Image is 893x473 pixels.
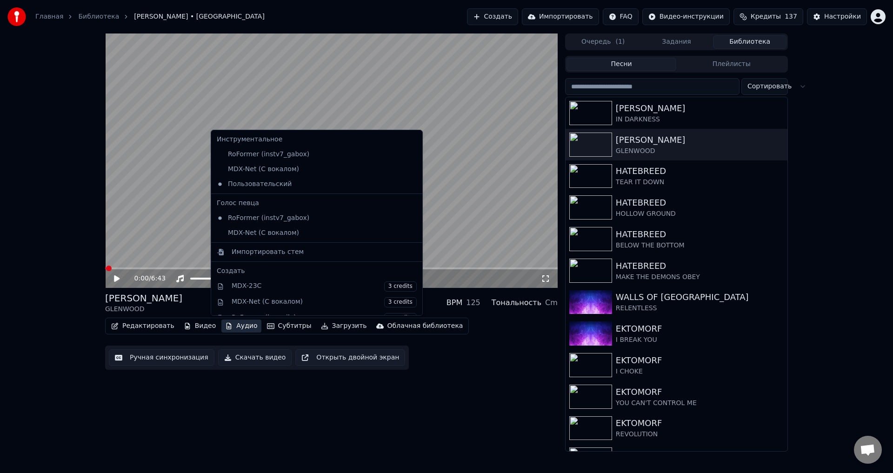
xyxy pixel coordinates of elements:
div: / [134,274,157,283]
div: Cm [545,297,558,308]
button: Открыть двойной экран [295,349,405,366]
span: Сортировать [747,82,792,91]
div: HOLLOW GROUND [616,209,784,219]
button: Кредиты137 [733,8,803,25]
span: Кредиты [751,12,781,21]
div: EKTOMORF [616,417,784,430]
div: Импортировать стем [232,247,304,257]
div: Настройки [824,12,861,21]
div: EKTOMORF [616,322,784,335]
button: Задания [640,35,713,49]
button: Библиотека [713,35,786,49]
span: 0:00 [134,274,149,283]
div: I CHOKE [616,367,784,376]
div: [PERSON_NAME] [616,102,784,115]
div: RoFormer (instv7_gabox) [213,147,407,162]
div: YOU CAN'T CONTROL ME [616,399,784,408]
button: Редактировать [107,320,178,333]
a: Библиотека [78,12,119,21]
button: Загрузить [317,320,371,333]
div: Голос певца [213,196,420,211]
div: HATEBREED [616,165,784,178]
div: Пользовательский [213,177,407,192]
button: Песни [566,58,677,71]
div: MDX-23C [232,281,417,292]
img: youka [7,7,26,26]
div: MDX-Net (С вокалом) [213,162,407,177]
div: Инструментальное [213,132,420,147]
div: GLENWOOD [105,305,182,314]
span: 3 credits [384,297,417,307]
div: HATEBREED [616,260,784,273]
span: 3 credits [384,313,417,323]
nav: breadcrumb [35,12,265,21]
div: HATEBREED [616,228,784,241]
div: Открытый чат [854,436,882,464]
button: Очередь [566,35,640,49]
div: EKTOMORF [616,448,784,461]
div: Создать [217,266,417,276]
div: BELOW THE BOTTOM [616,241,784,250]
div: [PERSON_NAME] [105,292,182,305]
button: Аудио [221,320,261,333]
a: Главная [35,12,63,21]
button: Создать [467,8,518,25]
div: MDX-Net (С вокалом) [232,297,417,307]
button: FAQ [603,8,639,25]
div: [PERSON_NAME] [616,133,784,147]
button: Импортировать [522,8,599,25]
span: [PERSON_NAME] • [GEOGRAPHIC_DATA] [134,12,265,21]
div: I BREAK YOU [616,335,784,345]
div: 125 [466,297,480,308]
button: Субтитры [263,320,315,333]
div: RELENTLESS [616,304,784,313]
button: Настройки [807,8,867,25]
span: ( 1 ) [615,37,625,47]
div: Облачная библиотека [387,321,463,331]
div: GLENWOOD [616,147,784,156]
div: IN DARKNESS [616,115,784,124]
div: HATEBREED [616,196,784,209]
div: REVOLUTION [616,430,784,439]
div: Тональность [492,297,541,308]
div: MDX-Net (С вокалом) [213,226,407,240]
div: WALLS OF [GEOGRAPHIC_DATA] [616,291,784,304]
span: 3 credits [384,281,417,292]
span: 137 [785,12,797,21]
button: Ручная синхронизация [109,349,214,366]
div: RoFormer (becruily) [232,313,417,323]
div: TEAR IT DOWN [616,178,784,187]
button: Скачать видео [218,349,292,366]
div: BPM [446,297,462,308]
div: EKTOMORF [616,386,784,399]
div: MAKE THE DEMONS OBEY [616,273,784,282]
span: 6:43 [151,274,166,283]
div: RoFormer (instv7_gabox) [213,211,407,226]
button: Видео-инструкции [642,8,730,25]
button: Плейлисты [676,58,786,71]
button: Видео [180,320,220,333]
div: EKTOMORF [616,354,784,367]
